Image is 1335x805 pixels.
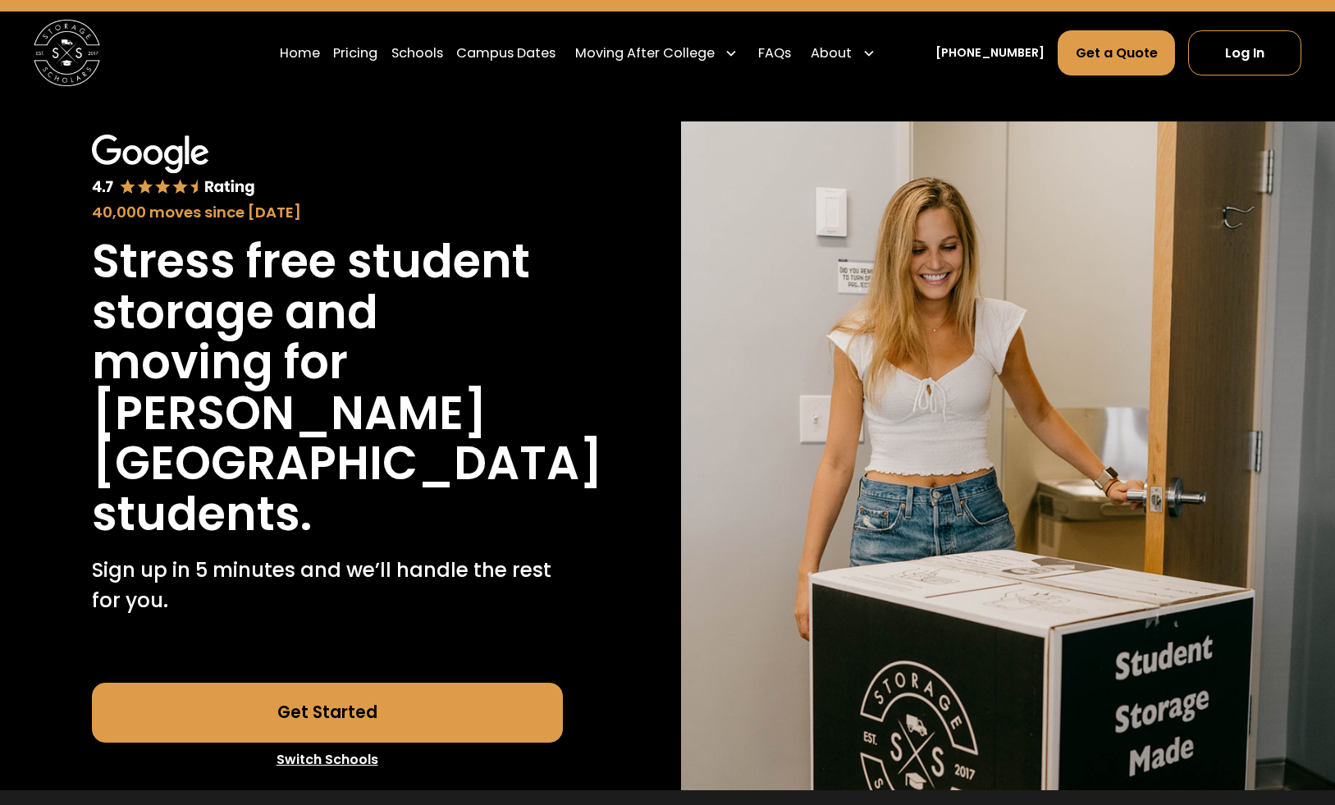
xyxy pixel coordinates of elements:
h1: [PERSON_NAME][GEOGRAPHIC_DATA] [92,388,603,489]
a: Pricing [333,30,377,76]
div: 40,000 moves since [DATE] [92,201,563,223]
div: Moving After College [575,43,715,63]
p: Sign up in 5 minutes and we’ll handle the rest for you. [92,556,563,615]
a: Get Started [92,683,563,743]
a: Log In [1188,30,1301,75]
a: Campus Dates [456,30,555,76]
a: FAQs [758,30,791,76]
h1: Stress free student storage and moving for [92,236,563,387]
div: Moving After College [569,30,745,76]
a: [PHONE_NUMBER] [935,44,1045,62]
a: Schools [391,30,443,76]
a: Get a Quote [1058,30,1175,75]
img: Storage Scholars main logo [34,20,100,86]
img: Storage Scholars will have everything waiting for you in your room when you arrive to campus. [681,121,1335,790]
a: home [34,20,100,86]
div: About [811,43,852,63]
h1: students. [92,489,312,539]
a: Home [280,30,320,76]
img: Google 4.7 star rating [92,135,255,197]
div: About [804,30,882,76]
a: Switch Schools [92,743,563,777]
